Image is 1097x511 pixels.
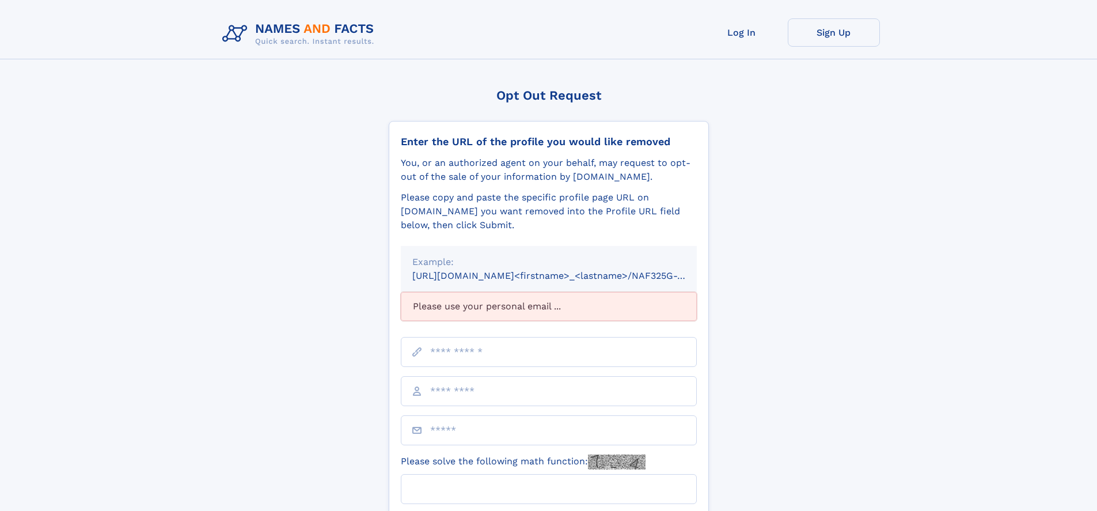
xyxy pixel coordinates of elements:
img: Logo Names and Facts [218,18,384,50]
div: Example: [412,255,685,269]
a: Log In [696,18,788,47]
small: [URL][DOMAIN_NAME]<firstname>_<lastname>/NAF325G-xxxxxxxx [412,270,719,281]
div: Please use your personal email ... [401,292,697,321]
div: You, or an authorized agent on your behalf, may request to opt-out of the sale of your informatio... [401,156,697,184]
label: Please solve the following math function: [401,455,646,470]
div: Enter the URL of the profile you would like removed [401,135,697,148]
a: Sign Up [788,18,880,47]
div: Opt Out Request [389,88,709,103]
div: Please copy and paste the specific profile page URL on [DOMAIN_NAME] you want removed into the Pr... [401,191,697,232]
